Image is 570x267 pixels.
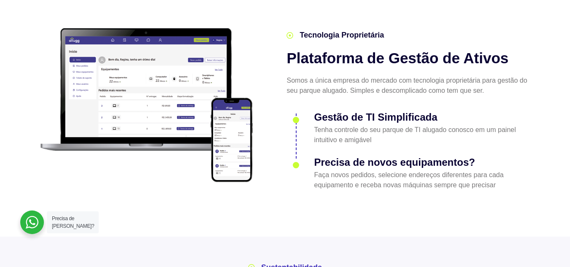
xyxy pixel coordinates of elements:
[418,159,570,267] div: Widget de chat
[297,30,384,41] span: Tecnologia Proprietária
[314,170,530,190] p: Faça novos pedidos, selecione endereços diferentes para cada equipamento e receba novas máquinas ...
[52,216,94,229] span: Precisa de [PERSON_NAME]?
[314,110,530,125] h3: Gestão de TI Simplificada
[286,49,530,67] h2: Plataforma de Gestão de Ativos
[314,155,530,170] h3: Precisa de novos equipamentos?
[314,125,530,145] p: Tenha controle do seu parque de TI alugado conosco em um painel intuitivo e amigável
[286,76,530,96] p: Somos a única empresa do mercado com tecnologia proprietária para gestão do seu parque alugado. S...
[36,24,257,186] img: plataforma allugg
[418,159,570,267] iframe: Chat Widget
